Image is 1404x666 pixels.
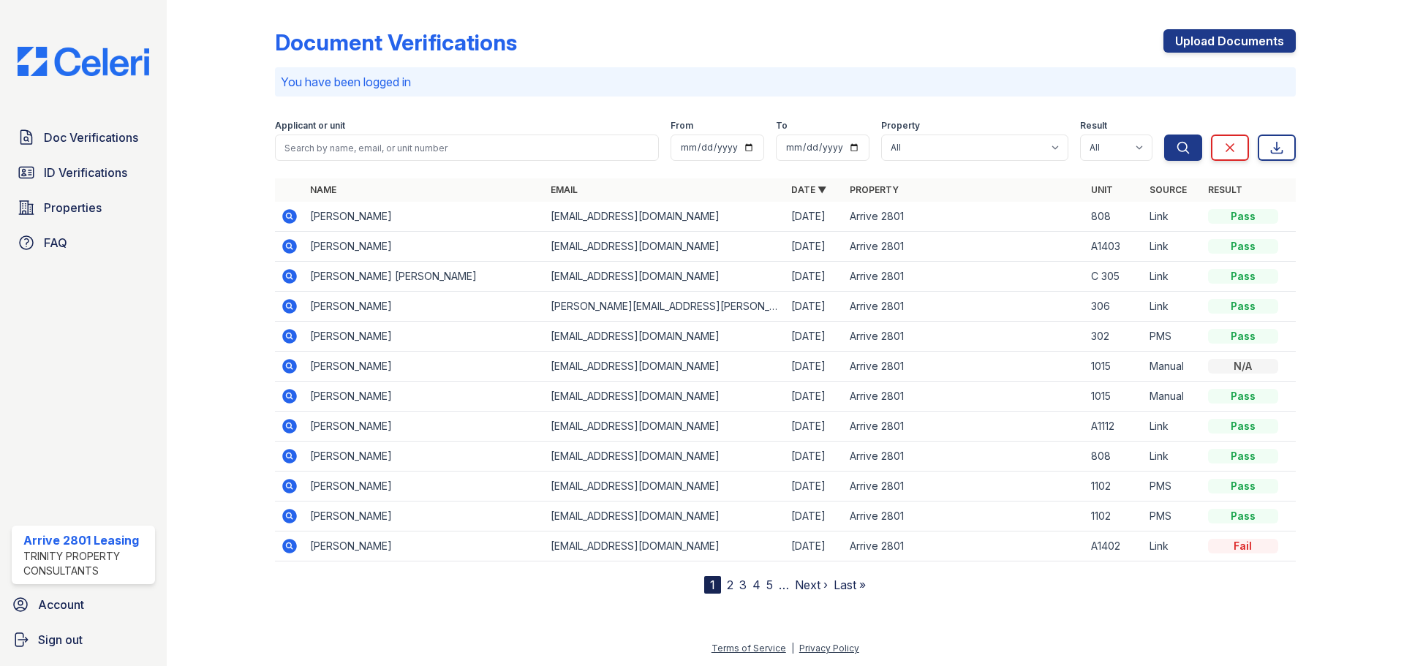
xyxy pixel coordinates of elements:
[844,382,1084,412] td: Arrive 2801
[785,472,844,502] td: [DATE]
[304,472,545,502] td: [PERSON_NAME]
[844,232,1084,262] td: Arrive 2801
[304,502,545,531] td: [PERSON_NAME]
[1144,531,1202,561] td: Link
[1208,419,1278,434] div: Pass
[1208,449,1278,463] div: Pass
[1085,232,1144,262] td: A1403
[766,578,773,592] a: 5
[545,202,785,232] td: [EMAIL_ADDRESS][DOMAIN_NAME]
[545,472,785,502] td: [EMAIL_ADDRESS][DOMAIN_NAME]
[1163,29,1296,53] a: Upload Documents
[545,352,785,382] td: [EMAIL_ADDRESS][DOMAIN_NAME]
[545,531,785,561] td: [EMAIL_ADDRESS][DOMAIN_NAME]
[881,120,920,132] label: Property
[1150,184,1187,195] a: Source
[844,442,1084,472] td: Arrive 2801
[304,202,545,232] td: [PERSON_NAME]
[785,382,844,412] td: [DATE]
[1208,359,1278,374] div: N/A
[545,232,785,262] td: [EMAIL_ADDRESS][DOMAIN_NAME]
[844,322,1084,352] td: Arrive 2801
[275,29,517,56] div: Document Verifications
[1144,502,1202,531] td: PMS
[727,578,733,592] a: 2
[6,47,161,76] img: CE_Logo_Blue-a8612792a0a2168367f1c8372b55b34899dd931a85d93a1a3d3e32e68fde9ad4.png
[785,531,844,561] td: [DATE]
[1144,322,1202,352] td: PMS
[1144,292,1202,322] td: Link
[304,442,545,472] td: [PERSON_NAME]
[791,643,794,654] div: |
[1144,202,1202,232] td: Link
[779,576,789,594] span: …
[1144,382,1202,412] td: Manual
[1144,232,1202,262] td: Link
[844,262,1084,292] td: Arrive 2801
[551,184,578,195] a: Email
[752,578,760,592] a: 4
[785,262,844,292] td: [DATE]
[785,412,844,442] td: [DATE]
[304,232,545,262] td: [PERSON_NAME]
[44,164,127,181] span: ID Verifications
[304,352,545,382] td: [PERSON_NAME]
[834,578,866,592] a: Last »
[12,158,155,187] a: ID Verifications
[310,184,336,195] a: Name
[1144,352,1202,382] td: Manual
[1208,239,1278,254] div: Pass
[545,292,785,322] td: [PERSON_NAME][EMAIL_ADDRESS][PERSON_NAME][DOMAIN_NAME]
[304,412,545,442] td: [PERSON_NAME]
[1208,509,1278,523] div: Pass
[1208,329,1278,344] div: Pass
[844,472,1084,502] td: Arrive 2801
[1085,262,1144,292] td: C 305
[671,120,693,132] label: From
[6,590,161,619] a: Account
[1080,120,1107,132] label: Result
[1085,412,1144,442] td: A1112
[739,578,747,592] a: 3
[785,502,844,531] td: [DATE]
[785,352,844,382] td: [DATE]
[545,502,785,531] td: [EMAIL_ADDRESS][DOMAIN_NAME]
[12,123,155,152] a: Doc Verifications
[1085,322,1144,352] td: 302
[12,193,155,222] a: Properties
[785,292,844,322] td: [DATE]
[1144,262,1202,292] td: Link
[1144,412,1202,442] td: Link
[304,262,545,292] td: [PERSON_NAME] [PERSON_NAME]
[799,643,859,654] a: Privacy Policy
[1208,184,1242,195] a: Result
[1085,472,1144,502] td: 1102
[1208,269,1278,284] div: Pass
[704,576,721,594] div: 1
[1085,531,1144,561] td: A1402
[1085,292,1144,322] td: 306
[1208,299,1278,314] div: Pass
[545,262,785,292] td: [EMAIL_ADDRESS][DOMAIN_NAME]
[38,631,83,648] span: Sign out
[44,199,102,216] span: Properties
[785,442,844,472] td: [DATE]
[1208,479,1278,493] div: Pass
[1208,539,1278,553] div: Fail
[1085,502,1144,531] td: 1102
[785,232,844,262] td: [DATE]
[1144,442,1202,472] td: Link
[785,202,844,232] td: [DATE]
[44,129,138,146] span: Doc Verifications
[304,382,545,412] td: [PERSON_NAME]
[545,442,785,472] td: [EMAIL_ADDRESS][DOMAIN_NAME]
[1085,442,1144,472] td: 808
[844,502,1084,531] td: Arrive 2801
[275,135,659,161] input: Search by name, email, or unit number
[281,73,1290,91] p: You have been logged in
[12,228,155,257] a: FAQ
[545,322,785,352] td: [EMAIL_ADDRESS][DOMAIN_NAME]
[304,531,545,561] td: [PERSON_NAME]
[1085,382,1144,412] td: 1015
[1208,209,1278,224] div: Pass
